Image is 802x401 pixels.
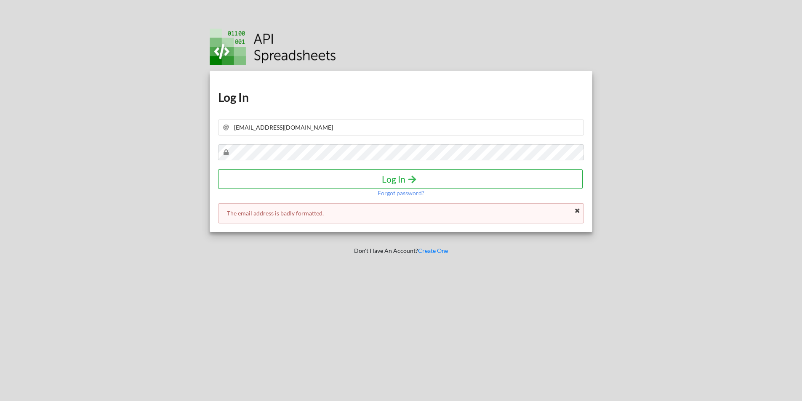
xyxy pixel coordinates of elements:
p: Don't Have An Account? [204,247,599,255]
h1: Log In [218,90,584,105]
input: Your Email [218,120,584,135]
img: Logo.png [210,29,336,65]
p: Forgot password? [378,189,424,197]
h4: Log In [227,174,574,184]
p: The email address is badly formatted. [227,209,576,218]
a: Create One [418,247,448,254]
button: Log In [218,169,583,189]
